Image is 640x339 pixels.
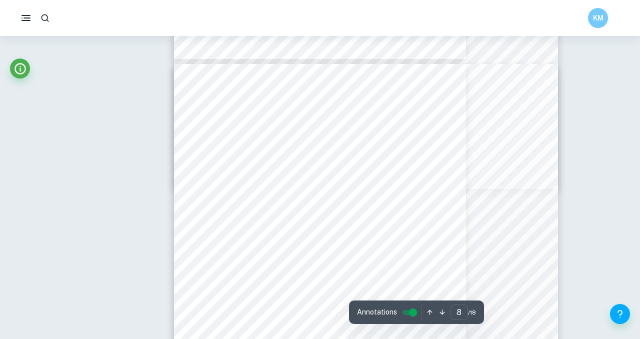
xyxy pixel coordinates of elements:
h6: KM [592,12,604,23]
button: KM [588,8,608,28]
span: Annotations [357,307,397,317]
button: Help and Feedback [610,304,630,324]
button: Info [10,58,30,78]
span: / 18 [468,308,476,317]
